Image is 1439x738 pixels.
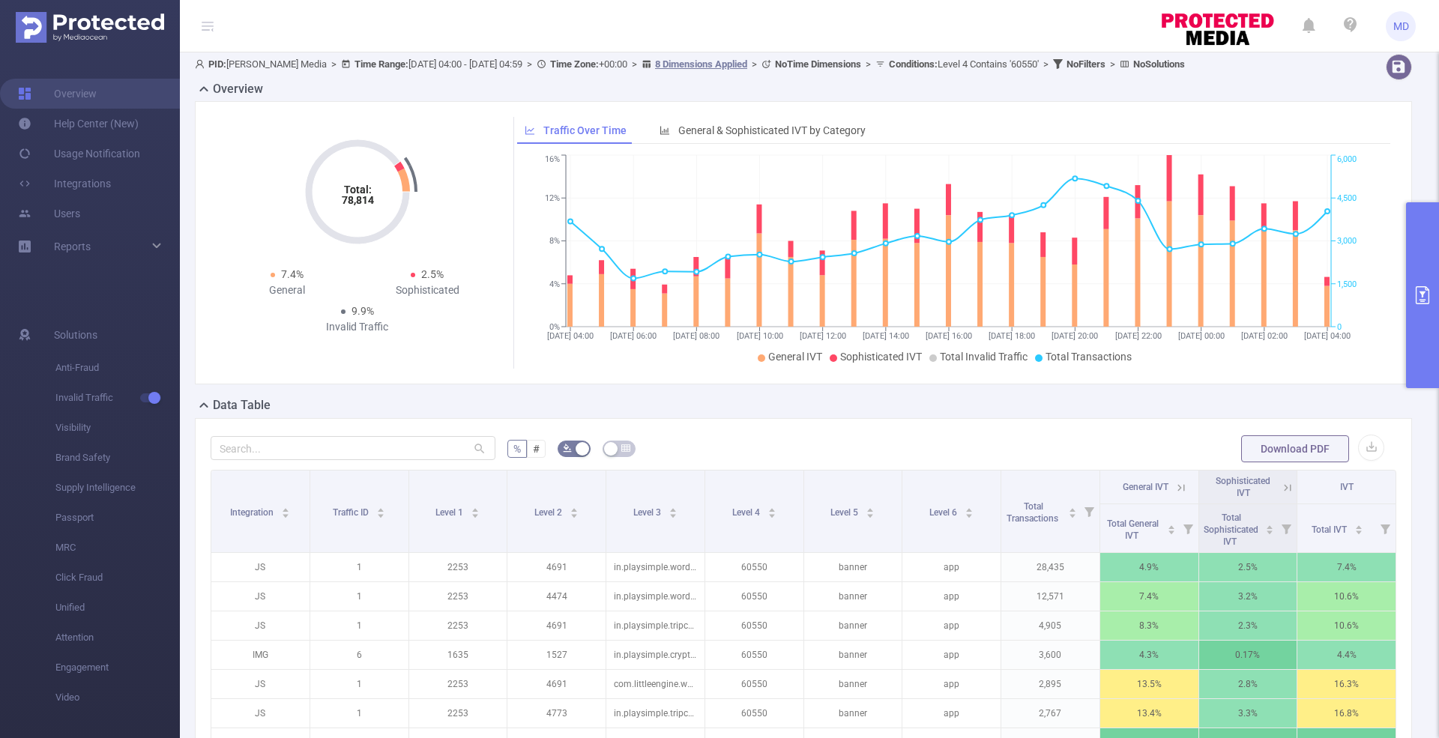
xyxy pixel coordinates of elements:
[1297,670,1396,698] p: 16.3%
[1100,611,1198,640] p: 8.3%
[54,241,91,252] span: Reports
[1052,331,1098,341] tspan: [DATE] 20:00
[902,670,1001,698] p: app
[606,670,705,698] p: com.littleengine.wordpal
[1337,155,1357,165] tspan: 6,000
[55,473,180,503] span: Supply Intelligence
[1007,501,1061,524] span: Total Transactions
[211,699,310,728] p: JS
[18,139,140,169] a: Usage Notification
[545,193,560,203] tspan: 12%
[18,169,111,199] a: Integrations
[627,58,642,70] span: >
[732,507,762,518] span: Level 4
[889,58,938,70] b: Conditions :
[435,507,465,518] span: Level 1
[1276,504,1297,552] i: Filter menu
[287,319,428,335] div: Invalid Traffic
[54,232,91,261] a: Reports
[804,553,902,581] p: banner
[660,125,670,136] i: icon: bar-chart
[310,641,408,669] p: 6
[767,506,776,515] div: Sort
[804,611,902,640] p: banner
[606,582,705,611] p: in.playsimple.wordsearch
[1265,523,1274,532] div: Sort
[1068,512,1076,516] i: icon: caret-down
[1354,528,1363,533] i: icon: caret-down
[310,553,408,581] p: 1
[965,506,974,515] div: Sort
[533,443,540,455] span: #
[633,507,663,518] span: Level 3
[1297,553,1396,581] p: 7.4%
[902,699,1001,728] p: app
[211,670,310,698] p: JS
[376,506,385,515] div: Sort
[327,58,341,70] span: >
[471,512,480,516] i: icon: caret-down
[606,611,705,640] p: in.playsimple.tripcross
[1114,331,1161,341] tspan: [DATE] 22:00
[18,79,97,109] a: Overview
[902,582,1001,611] p: app
[965,512,974,516] i: icon: caret-down
[736,331,782,341] tspan: [DATE] 10:00
[341,194,373,206] tspan: 78,814
[55,443,180,473] span: Brand Safety
[1067,58,1105,70] b: No Filters
[655,58,747,70] u: 8 Dimensions Applied
[669,506,677,510] i: icon: caret-up
[1123,482,1168,492] span: General IVT
[55,623,180,653] span: Attention
[1199,699,1297,728] p: 3.3%
[1177,331,1224,341] tspan: [DATE] 00:00
[513,443,521,455] span: %
[471,506,480,515] div: Sort
[409,582,507,611] p: 2253
[1100,699,1198,728] p: 13.4%
[940,351,1028,363] span: Total Invalid Traffic
[768,351,822,363] span: General IVT
[507,670,606,698] p: 4691
[55,533,180,563] span: MRC
[55,413,180,443] span: Visibility
[409,670,507,698] p: 2253
[1100,641,1198,669] p: 4.3%
[1046,351,1132,363] span: Total Transactions
[310,670,408,698] p: 1
[669,506,678,515] div: Sort
[804,641,902,669] p: banner
[507,641,606,669] p: 1527
[902,611,1001,640] p: app
[775,58,861,70] b: No Time Dimensions
[208,58,226,70] b: PID:
[804,582,902,611] p: banner
[1001,582,1099,611] p: 12,571
[55,383,180,413] span: Invalid Traffic
[1167,523,1176,532] div: Sort
[525,125,535,136] i: icon: line-chart
[606,553,705,581] p: in.playsimple.wordsearch
[377,506,385,510] i: icon: caret-up
[1216,476,1270,498] span: Sophisticated IVT
[343,184,371,196] tspan: Total:
[310,582,408,611] p: 1
[1199,641,1297,669] p: 0.17%
[55,563,180,593] span: Click Fraud
[1337,279,1357,289] tspan: 1,500
[549,237,560,246] tspan: 8%
[1133,58,1185,70] b: No Solutions
[377,512,385,516] i: icon: caret-down
[1354,523,1363,532] div: Sort
[1105,58,1120,70] span: >
[409,641,507,669] p: 1635
[1266,528,1274,533] i: icon: caret-down
[862,331,908,341] tspan: [DATE] 14:00
[55,353,180,383] span: Anti-Fraud
[1068,506,1077,515] div: Sort
[195,58,1185,70] span: [PERSON_NAME] Media [DATE] 04:00 - [DATE] 04:59 +00:00
[310,611,408,640] p: 1
[1240,331,1287,341] tspan: [DATE] 02:00
[282,506,290,510] i: icon: caret-up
